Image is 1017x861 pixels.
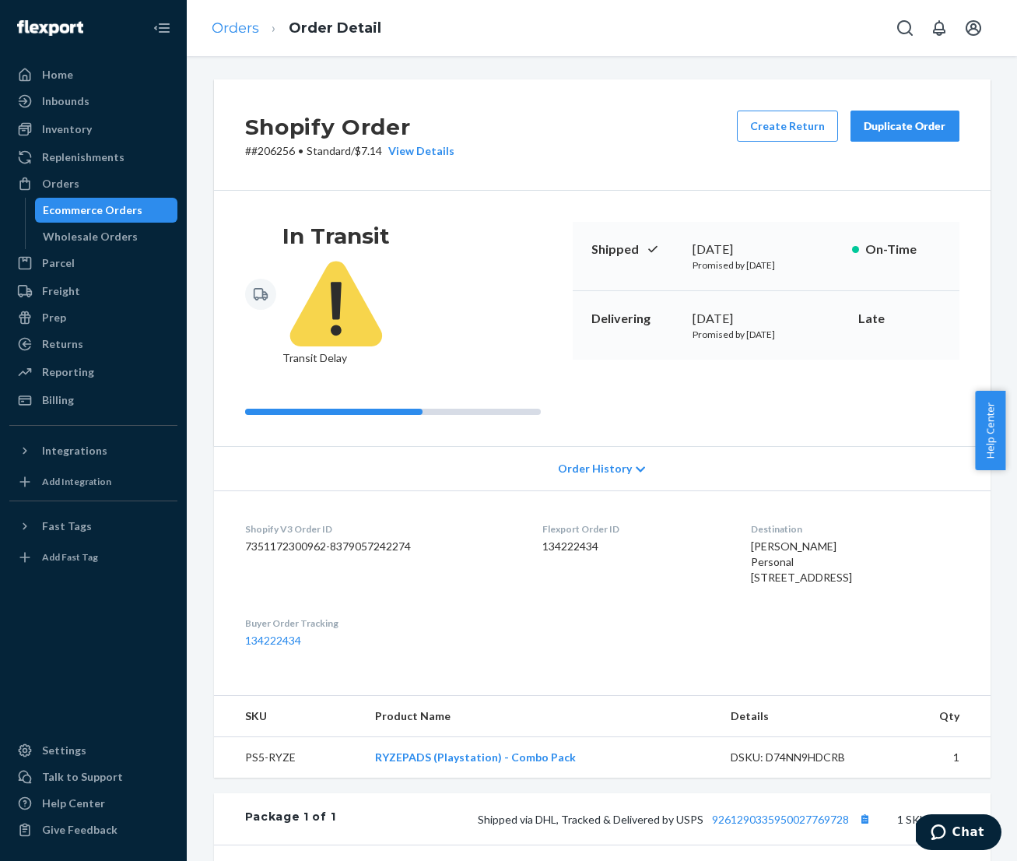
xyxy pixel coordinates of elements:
button: Integrations [9,438,177,463]
a: Add Fast Tag [9,545,177,570]
dt: Flexport Order ID [542,522,726,536]
button: Open notifications [924,12,955,44]
div: DSKU: D74NN9HDCRB [731,750,877,765]
a: 134222434 [245,634,301,647]
a: Parcel [9,251,177,276]
button: Open Search Box [889,12,921,44]
span: Order History [558,461,632,476]
div: Home [42,67,73,83]
dd: 7351172300962-8379057242274 [245,539,517,554]
a: Order Detail [289,19,381,37]
div: Replenishments [42,149,124,165]
div: Inventory [42,121,92,137]
button: Help Center [975,391,1005,470]
div: Parcel [42,255,75,271]
a: Prep [9,305,177,330]
a: Orders [212,19,259,37]
th: Product Name [363,696,719,737]
p: # #206256 / $7.14 [245,143,454,159]
a: Help Center [9,791,177,816]
p: Promised by [DATE] [693,328,840,341]
button: Talk to Support [9,764,177,789]
img: Flexport logo [17,20,83,36]
button: Create Return [737,111,838,142]
td: 1 [889,737,991,778]
a: Settings [9,738,177,763]
a: Add Integration [9,469,177,494]
a: Wholesale Orders [35,224,178,249]
div: [DATE] [693,241,840,258]
div: Ecommerce Orders [43,202,142,218]
a: Home [9,62,177,87]
a: Inventory [9,117,177,142]
a: 9261290335950027769728 [712,813,849,826]
div: Billing [42,392,74,408]
div: [DATE] [693,310,840,328]
div: Help Center [42,796,105,811]
div: Freight [42,283,80,299]
div: Wholesale Orders [43,229,138,244]
span: [PERSON_NAME] Personal [STREET_ADDRESS] [751,539,852,584]
a: RYZEPADS (Playstation) - Combo Pack [375,750,576,764]
a: Orders [9,171,177,196]
a: Inbounds [9,89,177,114]
div: Give Feedback [42,822,117,838]
div: Add Integration [42,475,111,488]
dt: Buyer Order Tracking [245,617,517,630]
h2: Shopify Order [245,111,454,143]
a: Ecommerce Orders [35,198,178,223]
button: Open account menu [958,12,989,44]
th: SKU [214,696,363,737]
button: Duplicate Order [850,111,959,142]
button: Give Feedback [9,817,177,842]
p: Promised by [DATE] [693,258,840,272]
div: Talk to Support [42,769,123,785]
div: Settings [42,743,86,758]
dt: Destination [751,522,959,536]
a: Reporting [9,360,177,385]
dt: Shopify V3 Order ID [245,522,517,536]
div: Reporting [42,364,94,380]
ol: breadcrumbs [199,5,394,51]
iframe: Opens a widget where you can chat to one of our agents [916,814,1001,853]
span: • [298,144,303,157]
div: Integrations [42,443,107,459]
span: Transit Delay [282,250,390,364]
p: Delivering [591,310,680,328]
span: Shipped via DHL, Tracked & Delivered by USPS [478,813,875,826]
button: Copy tracking number [855,809,875,829]
div: Add Fast Tag [42,550,98,564]
div: Duplicate Order [864,118,946,134]
a: Billing [9,388,177,413]
div: Fast Tags [42,518,92,534]
div: Inbounds [42,93,89,109]
button: Close Navigation [146,12,177,44]
p: Late [858,310,941,328]
div: Orders [42,176,79,192]
th: Qty [889,696,991,737]
td: PS5-RYZE [214,737,363,778]
div: Prep [42,310,66,325]
dd: 134222434 [542,539,726,554]
a: Freight [9,279,177,304]
span: Standard [307,144,351,157]
th: Details [718,696,889,737]
p: On-Time [865,241,941,258]
p: Shipped [591,241,680,258]
div: Package 1 of 1 [245,809,336,829]
button: Fast Tags [9,514,177,539]
h3: In Transit [282,222,390,250]
div: 1 SKU 1 Unit [335,809,959,829]
a: Returns [9,332,177,357]
button: View Details [382,143,454,159]
div: Returns [42,336,83,352]
a: Replenishments [9,145,177,170]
